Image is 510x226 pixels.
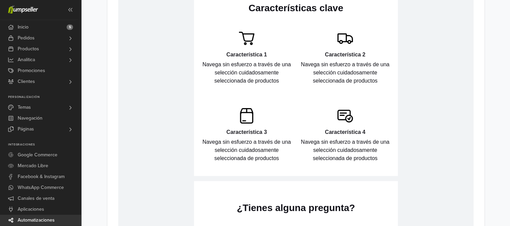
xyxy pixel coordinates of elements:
span: Canales de venta [18,193,54,204]
span: Clientes [18,76,35,87]
span: Automatizaciones [18,215,55,226]
p: Integraciones [8,143,81,147]
span: Páginas [18,124,34,135]
img: aprildreamlogo.png [144,20,212,44]
span: Inicio [18,22,29,33]
span: Promociones [18,65,45,76]
span: 5 [67,24,73,30]
span: Navegación [18,113,42,124]
span: Pedidos [18,33,35,44]
strong: Cosmetiquera Classy ANIK [143,216,213,222]
span: Mercado Libre [18,160,48,171]
img: Cosmetiquera Classy ANIK [147,154,208,215]
span: WhatsApp Commerce [18,182,64,193]
span: Google Commerce [18,150,57,160]
span: Facebook & Instagram [18,171,65,182]
span: Temas [18,102,31,113]
span: Analítica [18,54,35,65]
span: Aplicaciones [18,204,44,215]
p: ¡Te presentamos tu nuevo imprescindible! 🌟 Eleva tu estilo de vida sin esfuerzo con este innovado... [83,111,273,144]
span: Productos [18,44,39,54]
h1: Nuestro producto más nuevo ha sido lanzado [83,71,273,98]
p: Personalización [8,95,81,99]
